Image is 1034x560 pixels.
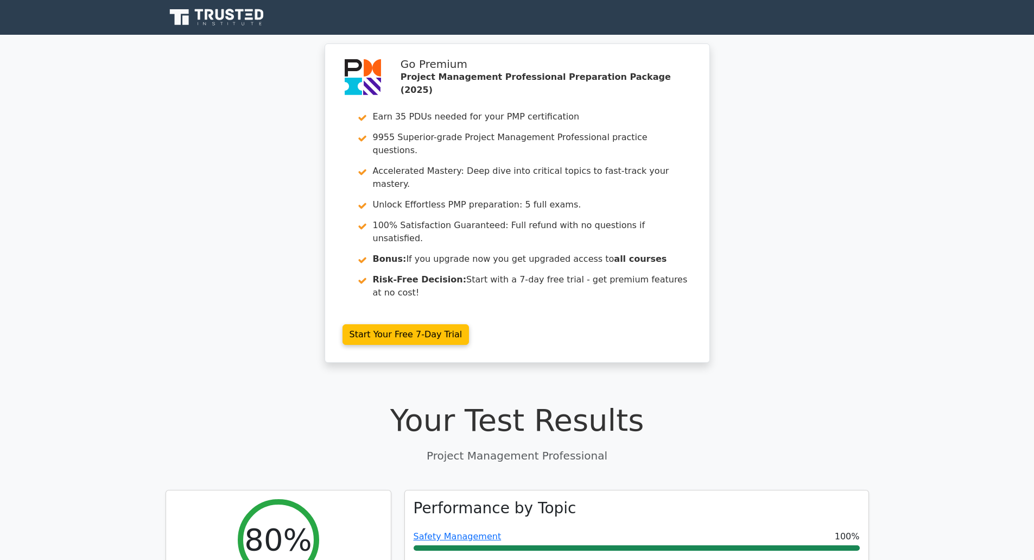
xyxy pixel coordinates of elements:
h1: Your Test Results [166,402,869,438]
h2: 80% [244,521,312,558]
h3: Performance by Topic [414,499,576,518]
a: Safety Management [414,531,502,542]
span: 100% [835,530,860,543]
p: Project Management Professional [166,448,869,464]
a: Start Your Free 7-Day Trial [342,324,470,345]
